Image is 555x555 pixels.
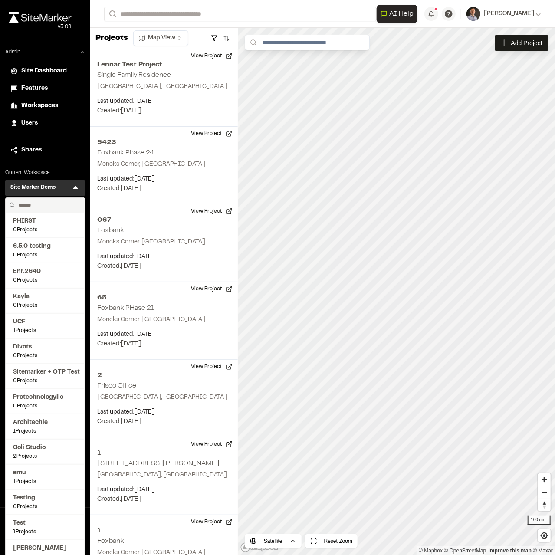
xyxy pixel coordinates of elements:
[97,59,231,70] h2: Lennar Test Project
[97,370,231,381] h2: 2
[97,184,231,194] p: Created: [DATE]
[13,251,77,259] span: 0 Projects
[97,227,124,233] h2: Foxbank
[13,327,77,335] span: 1 Projects
[97,417,231,427] p: Created: [DATE]
[10,84,80,93] a: Features
[10,145,80,155] a: Shares
[186,437,238,451] button: View Project
[97,305,154,311] h2: Foxbank PHase 21
[97,150,154,156] h2: Foxbank Phase 24
[95,33,128,44] p: Projects
[13,242,77,251] span: 6.5.0 testing
[13,468,77,478] span: emu
[186,49,238,63] button: View Project
[13,242,77,259] a: 6.5.0 testing0Projects
[97,339,231,349] p: Created: [DATE]
[13,317,77,335] a: UCF1Projects
[97,215,231,225] h2: 067
[97,538,124,544] h2: Foxbank
[13,342,77,360] a: Divots0Projects
[97,97,231,106] p: Last updated: [DATE]
[444,548,486,554] a: OpenStreetMap
[21,84,48,93] span: Features
[13,352,77,360] span: 0 Projects
[377,5,421,23] div: Open AI Assistant
[240,542,279,552] a: Mapbox logo
[13,427,77,435] span: 1 Projects
[10,101,80,111] a: Workspaces
[489,548,532,554] a: Map feedback
[186,360,238,374] button: View Project
[10,118,80,128] a: Users
[13,342,77,352] span: Divots
[97,82,231,92] p: [GEOGRAPHIC_DATA], [GEOGRAPHIC_DATA]
[21,66,67,76] span: Site Dashboard
[13,393,77,402] span: Protechnologyllc
[13,267,77,276] span: Enr.2640
[13,276,77,284] span: 0 Projects
[97,407,231,417] p: Last updated: [DATE]
[538,499,551,511] span: Reset bearing to north
[538,529,551,542] button: Find my location
[245,534,302,548] button: Satellite
[13,493,77,511] a: Testing0Projects
[389,9,414,19] span: AI Help
[97,495,231,504] p: Created: [DATE]
[97,330,231,339] p: Last updated: [DATE]
[13,493,77,503] span: Testing
[104,7,120,21] button: Search
[538,499,551,511] button: Reset bearing to north
[511,39,542,47] span: Add Project
[21,101,58,111] span: Workspaces
[419,548,443,554] a: Mapbox
[10,66,80,76] a: Site Dashboard
[97,485,231,495] p: Last updated: [DATE]
[13,519,77,536] a: Test1Projects
[186,515,238,529] button: View Project
[97,237,231,247] p: Moncks Corner, [GEOGRAPHIC_DATA]
[5,169,85,177] p: Current Workspace
[528,516,551,525] div: 100 mi
[97,262,231,271] p: Created: [DATE]
[97,525,231,536] h2: 1
[538,473,551,486] button: Zoom in
[97,72,171,78] h2: Single Family Residence
[13,217,77,226] span: PHIRST
[13,468,77,486] a: emu1Projects
[13,267,77,284] a: Enr.26400Projects
[186,204,238,218] button: View Project
[5,48,20,56] p: Admin
[21,118,38,128] span: Users
[466,7,541,21] button: [PERSON_NAME]
[13,528,77,536] span: 1 Projects
[13,292,77,302] span: Kayla
[13,503,77,511] span: 0 Projects
[97,393,231,402] p: [GEOGRAPHIC_DATA], [GEOGRAPHIC_DATA]
[97,448,231,458] h2: 1
[97,315,231,325] p: Moncks Corner, [GEOGRAPHIC_DATA]
[186,282,238,296] button: View Project
[13,453,77,460] span: 2 Projects
[13,368,77,385] a: Sitemarker + OTP Test0Projects
[9,23,72,31] div: Oh geez...please don't...
[13,292,77,309] a: Kayla0Projects
[97,470,231,480] p: [GEOGRAPHIC_DATA], [GEOGRAPHIC_DATA]
[13,478,77,486] span: 1 Projects
[97,460,219,466] h2: [STREET_ADDRESS][PERSON_NAME]
[97,160,231,169] p: Moncks Corner, [GEOGRAPHIC_DATA]
[13,377,77,385] span: 0 Projects
[13,544,77,553] span: [PERSON_NAME]
[484,9,534,19] span: [PERSON_NAME]
[533,548,553,554] a: Maxar
[538,486,551,499] button: Zoom out
[21,145,42,155] span: Shares
[13,393,77,410] a: Protechnologyllc0Projects
[13,368,77,377] span: Sitemarker + OTP Test
[13,217,77,234] a: PHIRST0Projects
[10,184,56,192] h3: Site Marker Demo
[97,106,231,116] p: Created: [DATE]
